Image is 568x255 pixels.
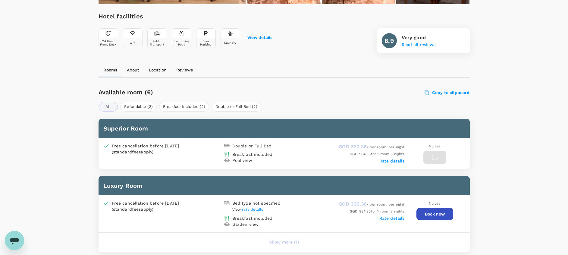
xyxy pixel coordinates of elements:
span: / per room, per night [339,145,405,149]
iframe: Button to launch messaging window [5,231,24,250]
div: Breakfast included [232,151,273,157]
p: About [127,67,139,73]
span: Nuitee [429,144,441,148]
label: Copy to clipboard [425,90,470,95]
div: Free cancellation before [DATE] (standard apply) [112,143,193,155]
button: Double or Full Bed (2) [212,102,261,112]
h6: Luxury Room [103,181,465,190]
div: Pool view [232,157,252,163]
img: double-bed-icon [224,143,230,149]
span: fees [132,207,141,212]
div: Free cancellation before [DATE] (standard apply) [112,200,193,212]
div: Breakfast included [232,215,273,221]
span: SGD 984.35 [350,209,371,213]
span: fees [132,150,141,154]
div: Double or Full Bed [232,143,272,149]
div: Laundry [224,41,236,44]
h6: 8.9 [384,36,394,46]
p: Rooms [103,67,117,73]
span: rate details [242,207,263,212]
div: Bed type not specified [232,200,281,206]
span: SGD 330.36 [339,144,367,150]
label: Rate details [379,159,405,163]
button: All [99,102,118,112]
h6: Available room (6) [99,87,314,97]
div: Garden view [232,221,259,227]
button: Read all reviews [402,42,435,47]
div: Swimming Pool [173,39,190,46]
span: for 1 room 3 nights [350,152,404,156]
button: Refundable (2) [120,102,157,112]
p: Location [149,67,167,73]
button: Book now [416,208,453,220]
p: Very good [402,34,435,41]
img: double-bed-icon [224,200,230,206]
div: 24 Hour Front Desk [100,39,117,46]
span: View [232,207,263,212]
h6: Hotel facilities [99,11,272,21]
span: SGD 984.35 [350,152,371,156]
p: Reviews [176,67,193,73]
span: for 1 room 3 nights [350,209,404,213]
span: SGD 330.36 [339,201,367,207]
div: Free Parking [198,39,214,46]
button: View details [247,35,272,40]
label: Rate details [379,216,405,221]
span: / per room, per night [339,202,405,206]
div: Wifi [130,41,136,44]
span: Nuitee [429,201,441,206]
button: Breakfast Included (2) [159,102,209,112]
h6: Superior Room [103,124,465,133]
button: Show more (1) [261,235,307,250]
div: Public Transport [149,39,165,46]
